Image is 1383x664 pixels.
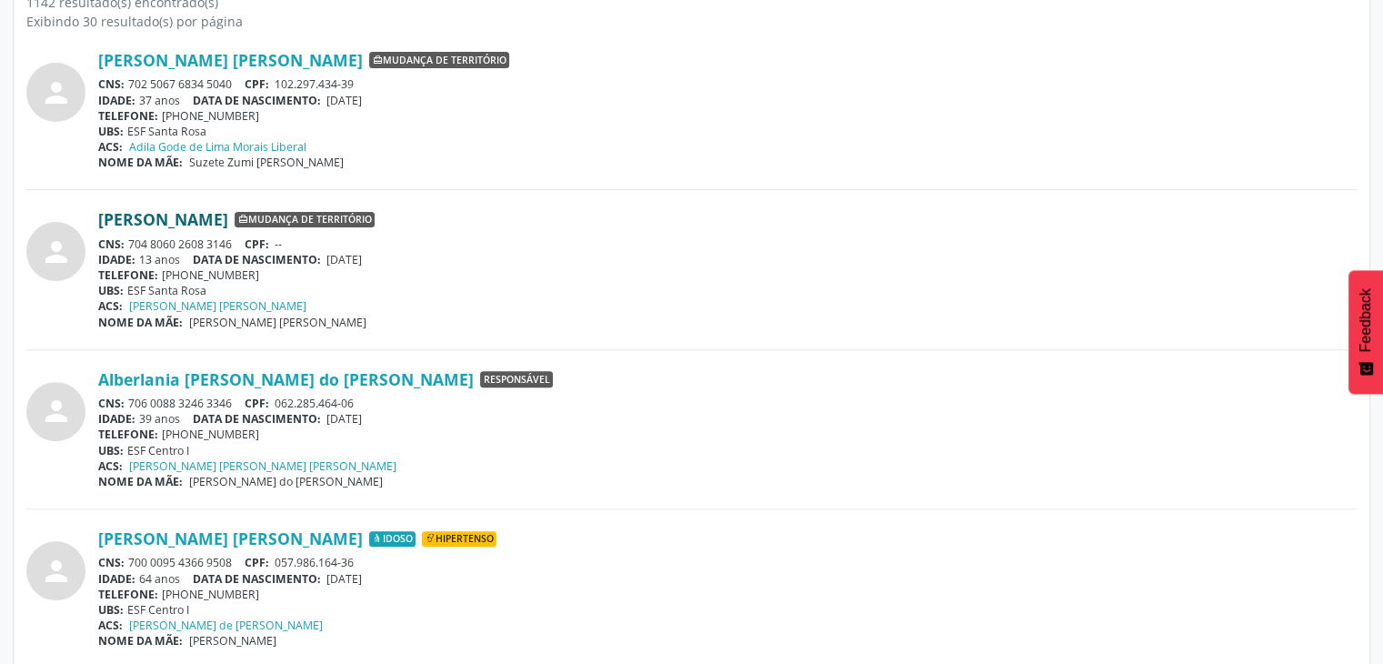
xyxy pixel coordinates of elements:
span: [PERSON_NAME] [PERSON_NAME] [189,315,366,330]
span: DATA DE NASCIMENTO: [193,252,321,267]
span: CNS: [98,396,125,411]
div: ESF Centro I [98,443,1357,458]
span: TELEFONE: [98,267,158,283]
i: person [40,395,73,428]
span: IDADE: [98,571,135,587]
span: Feedback [1358,288,1374,352]
div: 704 8060 2608 3146 [98,236,1357,252]
div: Exibindo 30 resultado(s) por página [26,12,1357,31]
span: Suzete Zumi [PERSON_NAME] [189,155,344,170]
span: NOME DA MÃE: [98,155,183,170]
a: Adila Gode de Lima Morais Liberal [129,139,306,155]
span: UBS: [98,443,124,458]
button: Feedback - Mostrar pesquisa [1348,270,1383,394]
div: 13 anos [98,252,1357,267]
a: [PERSON_NAME] [PERSON_NAME] [PERSON_NAME] [129,458,396,474]
div: 702 5067 6834 5040 [98,76,1357,92]
div: 64 anos [98,571,1357,587]
span: UBS: [98,283,124,298]
span: ACS: [98,298,123,314]
span: UBS: [98,124,124,139]
span: TELEFONE: [98,427,158,442]
span: NOME DA MÃE: [98,315,183,330]
span: TELEFONE: [98,587,158,602]
div: 37 anos [98,93,1357,108]
span: Hipertenso [422,531,496,548]
span: [DATE] [326,93,362,108]
div: ESF Santa Rosa [98,124,1357,139]
span: CPF: [245,396,269,411]
span: IDADE: [98,252,135,267]
span: CPF: [245,236,269,252]
div: [PHONE_NUMBER] [98,108,1357,124]
span: IDADE: [98,93,135,108]
span: 062.285.464-06 [275,396,354,411]
span: 057.986.164-36 [275,555,354,570]
span: 102.297.434-39 [275,76,354,92]
i: person [40,555,73,588]
span: NOME DA MÃE: [98,474,183,489]
div: 706 0088 3246 3346 [98,396,1357,411]
div: 700 0095 4366 9508 [98,555,1357,570]
span: DATA DE NASCIMENTO: [193,93,321,108]
div: [PHONE_NUMBER] [98,427,1357,442]
span: [PERSON_NAME] do [PERSON_NAME] [189,474,383,489]
span: CNS: [98,555,125,570]
span: ACS: [98,458,123,474]
a: Alberlania [PERSON_NAME] do [PERSON_NAME] [98,369,474,389]
i: person [40,236,73,268]
span: CPF: [245,555,269,570]
a: [PERSON_NAME] de [PERSON_NAME] [129,618,323,633]
span: DATA DE NASCIMENTO: [193,571,321,587]
span: TELEFONE: [98,108,158,124]
span: NOME DA MÃE: [98,633,183,649]
div: [PHONE_NUMBER] [98,267,1357,283]
a: [PERSON_NAME] [PERSON_NAME] [129,298,306,314]
span: Idoso [369,531,416,548]
span: DATA DE NASCIMENTO: [193,411,321,427]
span: Responsável [480,371,553,387]
span: [DATE] [326,252,362,267]
a: [PERSON_NAME] [PERSON_NAME] [98,50,363,70]
span: Mudança de território [369,52,509,68]
span: CPF: [245,76,269,92]
span: Mudança de território [235,212,375,228]
div: ESF Centro I [98,602,1357,618]
span: ACS: [98,139,123,155]
a: [PERSON_NAME] [PERSON_NAME] [98,528,363,548]
span: CNS: [98,76,125,92]
span: ACS: [98,618,123,633]
span: [DATE] [326,571,362,587]
span: CNS: [98,236,125,252]
span: [PERSON_NAME] [189,633,276,649]
span: -- [275,236,282,252]
span: IDADE: [98,411,135,427]
div: 39 anos [98,411,1357,427]
span: [DATE] [326,411,362,427]
a: [PERSON_NAME] [98,209,228,229]
span: UBS: [98,602,124,618]
i: person [40,76,73,109]
div: ESF Santa Rosa [98,283,1357,298]
div: [PHONE_NUMBER] [98,587,1357,602]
